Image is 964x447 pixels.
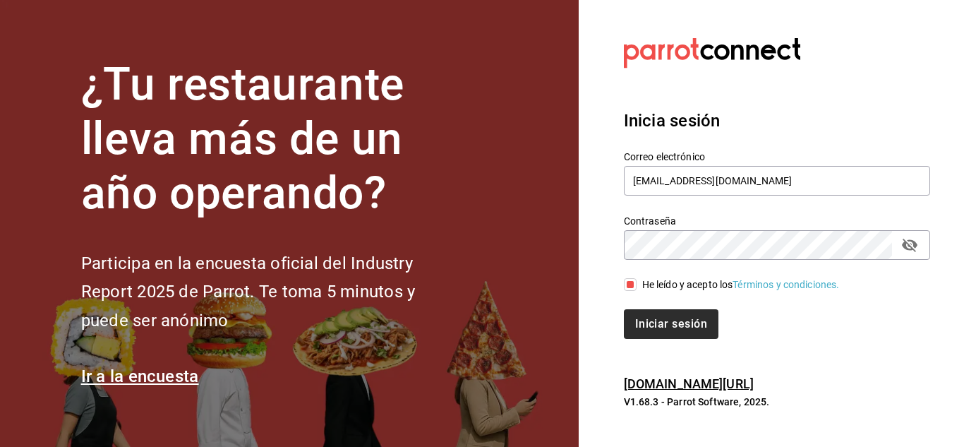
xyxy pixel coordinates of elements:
a: Ir a la encuesta [81,366,199,386]
div: He leído y acepto los [642,278,840,292]
label: Contraseña [624,216,930,226]
button: passwordField [898,233,922,257]
label: Correo electrónico [624,152,930,162]
h3: Inicia sesión [624,108,930,133]
input: Ingresa tu correo electrónico [624,166,930,196]
h1: ¿Tu restaurante lleva más de un año operando? [81,58,462,220]
button: Iniciar sesión [624,309,718,339]
h2: Participa en la encuesta oficial del Industry Report 2025 de Parrot. Te toma 5 minutos y puede se... [81,249,462,335]
a: Términos y condiciones. [733,279,839,290]
p: V1.68.3 - Parrot Software, 2025. [624,395,930,409]
a: [DOMAIN_NAME][URL] [624,376,754,391]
